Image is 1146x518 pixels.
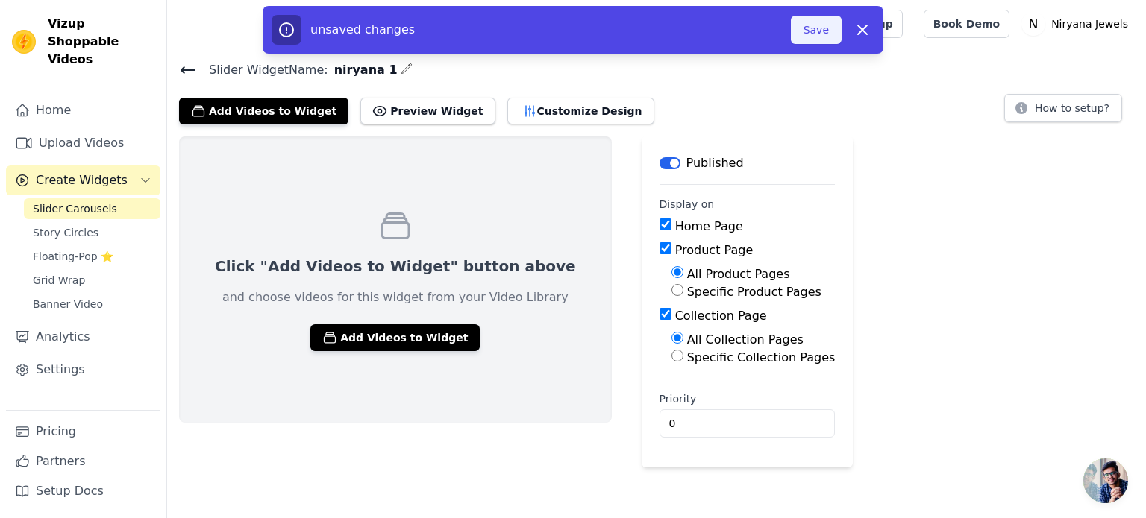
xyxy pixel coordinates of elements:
[33,297,103,312] span: Banner Video
[1004,104,1122,119] a: How to setup?
[24,246,160,267] a: Floating-Pop ⭐
[33,201,117,216] span: Slider Carousels
[6,128,160,158] a: Upload Videos
[24,198,160,219] a: Slider Carousels
[33,249,113,264] span: Floating-Pop ⭐
[401,60,413,80] div: Edit Name
[660,197,715,212] legend: Display on
[6,355,160,385] a: Settings
[328,61,398,79] span: niryana 1
[686,154,744,172] p: Published
[675,309,767,323] label: Collection Page
[687,332,804,347] label: All Collection Pages
[507,98,654,124] button: Customize Design
[6,322,160,352] a: Analytics
[215,256,576,277] p: Click "Add Videos to Widget" button above
[6,417,160,446] a: Pricing
[222,288,569,306] p: and choose videos for this widget from your Video Library
[791,16,842,44] button: Save
[33,225,98,240] span: Story Circles
[24,270,160,291] a: Grid Wrap
[1004,94,1122,122] button: How to setup?
[6,446,160,476] a: Partners
[1083,458,1128,503] a: Open chat
[24,222,160,243] a: Story Circles
[360,98,495,124] button: Preview Widget
[6,95,160,125] a: Home
[687,285,821,299] label: Specific Product Pages
[310,324,480,351] button: Add Videos to Widget
[36,171,128,189] span: Create Widgets
[6,165,160,195] button: Create Widgets
[197,61,328,79] span: Slider Widget Name:
[310,22,415,37] span: unsaved changes
[660,391,836,406] label: Priority
[33,273,85,288] span: Grid Wrap
[24,294,160,315] a: Banner Video
[179,98,348,124] button: Add Videos to Widget
[675,219,743,233] label: Home Page
[675,243,754,257] label: Product Page
[687,350,836,364] label: Specific Collection Pages
[6,476,160,506] a: Setup Docs
[687,267,790,281] label: All Product Pages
